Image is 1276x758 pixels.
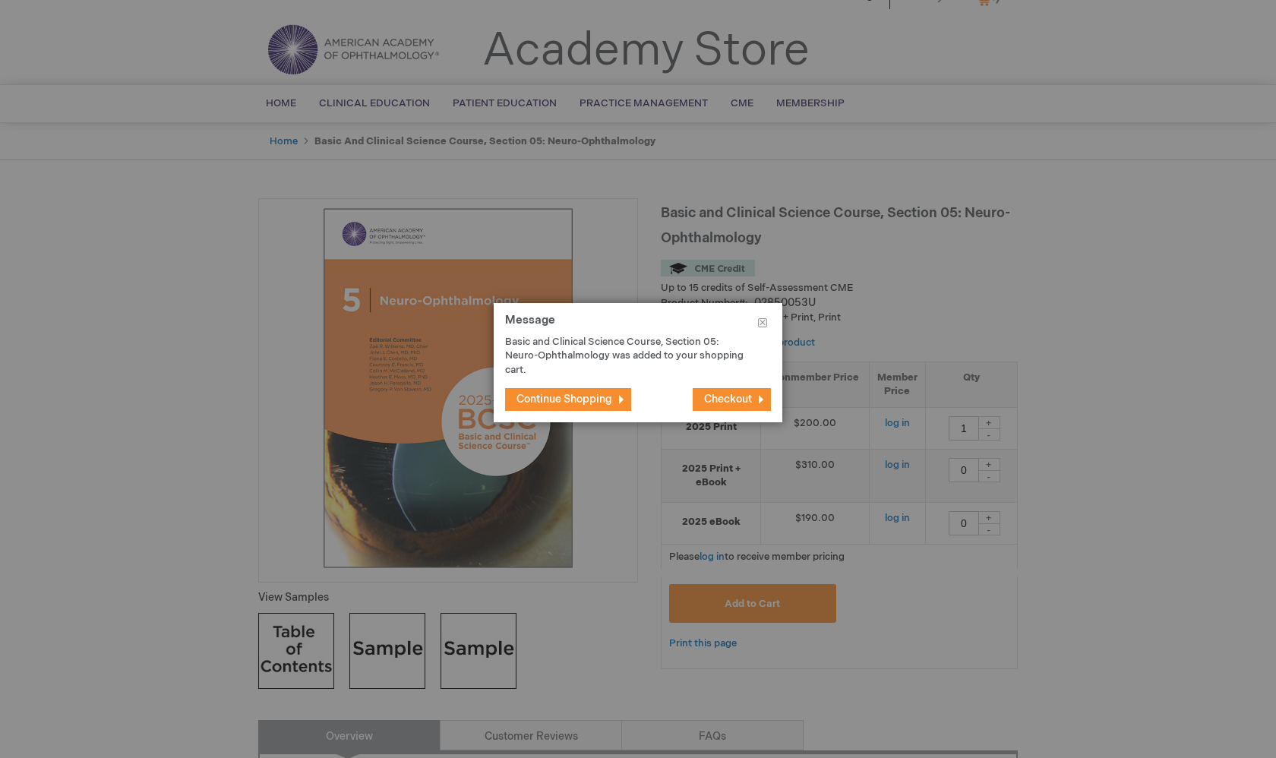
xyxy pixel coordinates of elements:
button: Continue Shopping [505,388,631,411]
span: Continue Shopping [516,393,612,406]
span: Checkout [704,393,752,406]
p: Basic and Clinical Science Course, Section 05: Neuro-Ophthalmology was added to your shopping cart. [505,335,748,377]
button: Checkout [693,388,771,411]
h1: Message [505,314,771,335]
